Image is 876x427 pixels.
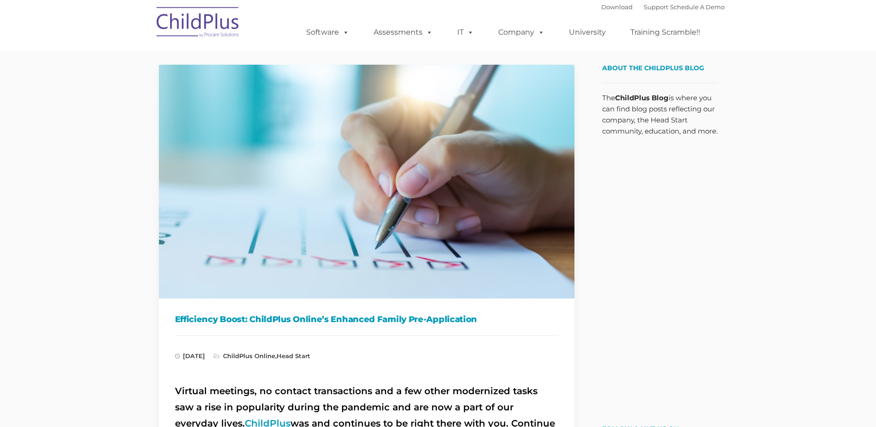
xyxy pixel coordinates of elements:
img: ChildPlus by Procare Solutions [152,0,244,47]
a: Training Scramble!! [621,23,709,42]
span: , [214,352,310,360]
a: IT [448,23,483,42]
a: Assessments [364,23,442,42]
a: ChildPlus Online [223,352,275,360]
strong: ChildPlus Blog [615,93,669,102]
font: | [601,3,725,11]
a: Schedule A Demo [670,3,725,11]
h1: Efficiency Boost: ChildPlus Online’s Enhanced Family Pre-Application [175,312,558,326]
a: Support [644,3,668,11]
span: [DATE] [175,352,205,360]
p: The is where you can find blog posts reflecting our company, the Head Start community, education,... [602,92,718,137]
a: Head Start [277,352,310,360]
a: Company [489,23,554,42]
img: Efficiency Boost: ChildPlus Online's Enhanced Family Pre-Application Process - Streamlining Appli... [159,65,574,299]
a: Download [601,3,633,11]
span: About the ChildPlus Blog [602,64,704,72]
a: Software [297,23,358,42]
a: University [560,23,615,42]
